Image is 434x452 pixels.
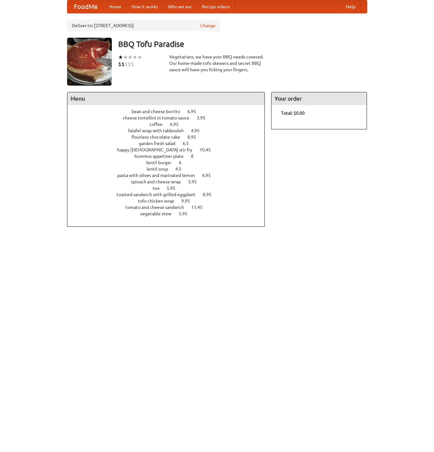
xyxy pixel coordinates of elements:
[117,173,201,178] span: pasta with olives and marinated lemon
[341,0,361,13] a: Help
[138,198,180,203] span: tofu chicken wrap
[117,147,223,152] a: happy [DEMOGRAPHIC_DATA] stir fry 10.45
[132,109,187,114] span: bean and cheese burrito
[117,192,223,197] a: toasted sandwich with grilled eggplant 8.95
[132,134,187,140] span: flourless chocolate cake
[181,198,196,203] span: 9.95
[117,192,202,197] span: toasted sandwich with grilled eggplant
[67,0,104,13] a: FoodMe
[128,128,190,133] span: falafel wrap with tabbouleh
[128,54,133,61] li: ★
[153,186,166,191] span: tea
[191,205,209,210] span: 11.45
[179,211,194,216] span: 5.95
[149,122,190,127] a: coffee 6.95
[118,54,123,61] li: ★
[67,38,112,86] img: angular.jpg
[118,38,367,50] h3: BBQ Tofu Paradise
[140,211,199,216] a: vegetable stew 5.95
[139,141,201,146] a: garden fresh salad 6.5
[126,205,214,210] a: tomato and cheese sandwich 11.45
[169,54,265,73] div: Vegetarians, we have your BBQ needs covered. Our home-made tofu skewers and secret BBQ sauce will...
[153,186,187,191] a: tea 5.95
[134,154,205,159] a: hummus appetizer plate 8
[203,192,218,197] span: 8.95
[128,128,211,133] a: falafel wrap with tabbouleh 4.95
[104,0,126,13] a: Home
[117,173,223,178] a: pasta with olives and marinated lemon 6.95
[200,147,217,152] span: 10.45
[126,0,163,13] a: How it works
[281,111,305,116] b: Total: $0.00
[138,198,202,203] a: tofu chicken wrap 9.95
[131,179,209,184] a: spinach and cheese wrap 5.95
[121,61,125,68] li: $
[132,109,208,114] a: bean and cheese burrito 6.95
[170,122,185,127] span: 6.95
[67,92,265,105] h4: Menu
[187,134,202,140] span: 8.95
[132,134,208,140] a: flourless chocolate cake 8.95
[200,22,216,29] a: Change
[188,179,203,184] span: 5.95
[139,141,182,146] span: garden fresh salad
[146,160,178,165] span: lentil burger
[147,166,193,172] a: lentil soup 4.5
[146,160,193,165] a: lentil burger 6
[123,115,196,120] span: cheese tortellini in tomato sauce
[137,54,142,61] li: ★
[271,92,367,105] h4: Your order
[123,115,217,120] a: cheese tortellini in tomato sauce 3.95
[118,61,121,68] li: $
[117,147,199,152] span: happy [DEMOGRAPHIC_DATA] stir fry
[179,160,188,165] span: 6
[131,179,187,184] span: spinach and cheese wrap
[123,54,128,61] li: ★
[197,0,235,13] a: Recipe videos
[125,61,128,68] li: $
[167,186,182,191] span: 5.95
[191,128,206,133] span: 4.95
[140,211,178,216] span: vegetable stew
[133,54,137,61] li: ★
[183,141,195,146] span: 6.5
[147,166,174,172] span: lentil soup
[128,61,131,68] li: $
[187,109,202,114] span: 6.95
[197,115,212,120] span: 3.95
[202,173,217,178] span: 6.95
[126,205,190,210] span: tomato and cheese sandwich
[67,20,220,31] div: Deliver to: [STREET_ADDRESS]
[191,154,200,159] span: 8
[131,61,134,68] li: $
[149,122,169,127] span: coffee
[134,154,190,159] span: hummus appetizer plate
[163,0,197,13] a: Who we are
[175,166,188,172] span: 4.5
